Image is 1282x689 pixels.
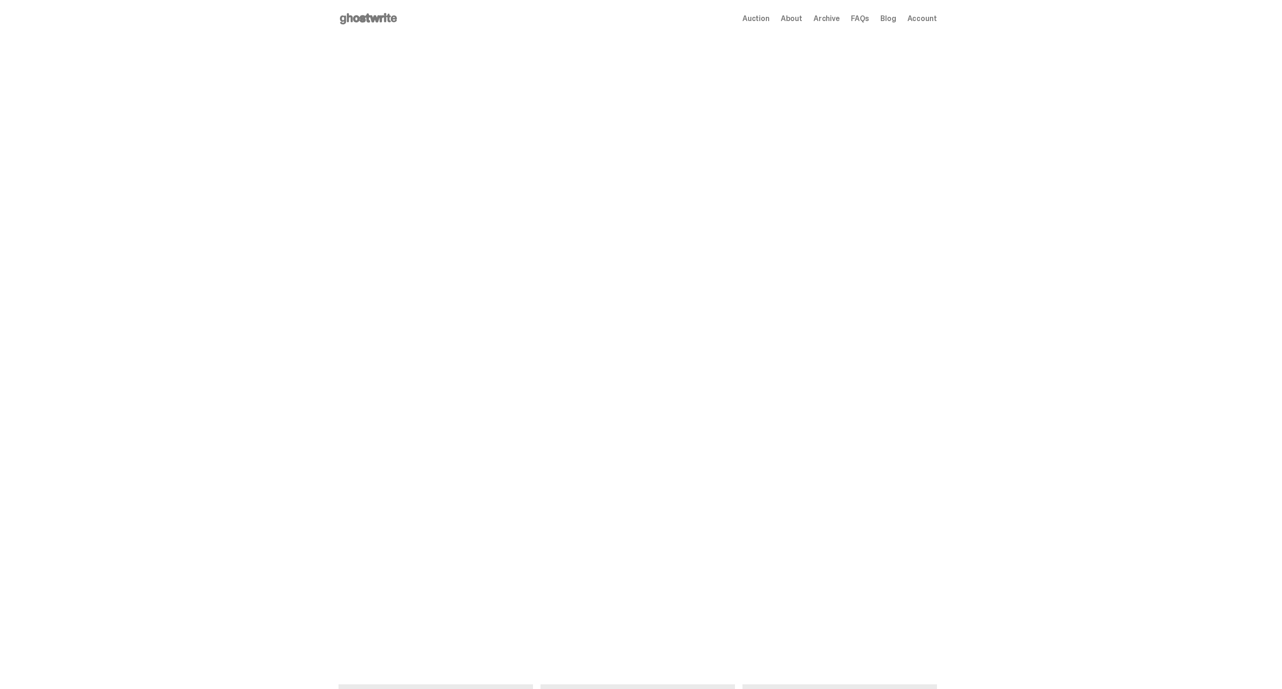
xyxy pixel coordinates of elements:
[880,15,896,22] a: Blog
[851,15,869,22] a: FAQs
[814,15,840,22] a: Archive
[742,15,770,22] a: Auction
[781,15,802,22] a: About
[907,15,937,22] a: Account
